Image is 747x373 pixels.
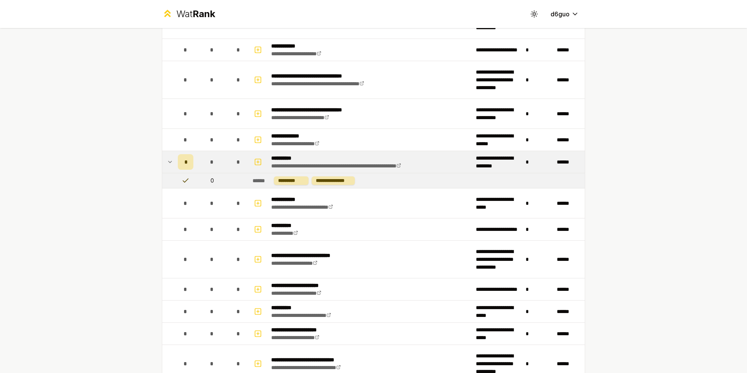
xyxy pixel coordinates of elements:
[193,8,215,19] span: Rank
[551,9,570,19] span: d6guo
[162,8,215,20] a: WatRank
[196,173,228,188] td: 0
[176,8,215,20] div: Wat
[544,7,585,21] button: d6guo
